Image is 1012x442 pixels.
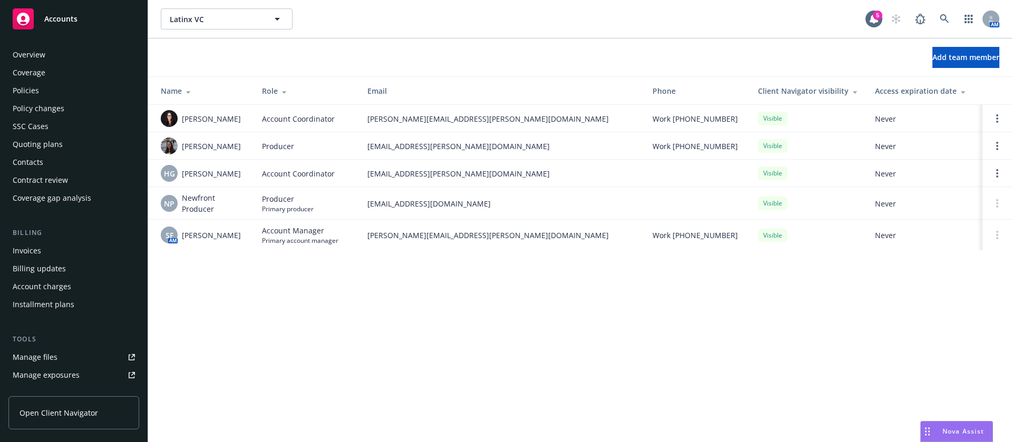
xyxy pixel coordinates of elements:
[8,4,139,34] a: Accounts
[13,64,45,81] div: Coverage
[8,334,139,345] div: Tools
[13,118,48,135] div: SSC Cases
[182,141,241,152] span: [PERSON_NAME]
[920,421,993,442] button: Nova Assist
[13,385,82,401] div: Manage certificates
[958,8,979,30] a: Switch app
[758,85,858,96] div: Client Navigator visibility
[262,225,338,236] span: Account Manager
[367,141,636,152] span: [EMAIL_ADDRESS][PERSON_NAME][DOMAIN_NAME]
[367,230,636,241] span: [PERSON_NAME][EMAIL_ADDRESS][PERSON_NAME][DOMAIN_NAME]
[8,296,139,313] a: Installment plans
[653,85,741,96] div: Phone
[875,85,974,96] div: Access expiration date
[991,167,1004,180] a: Open options
[932,47,999,68] button: Add team member
[161,85,245,96] div: Name
[758,166,787,180] div: Visible
[262,85,351,96] div: Role
[8,367,139,384] a: Manage exposures
[262,141,294,152] span: Producer
[262,236,338,245] span: Primary account manager
[873,11,882,20] div: 5
[13,296,74,313] div: Installment plans
[875,113,974,124] span: Never
[182,192,245,214] span: Newfront Producer
[13,260,66,277] div: Billing updates
[8,260,139,277] a: Billing updates
[13,172,68,189] div: Contract review
[161,8,293,30] button: Latinx VC
[182,168,241,179] span: [PERSON_NAME]
[367,113,636,124] span: [PERSON_NAME][EMAIL_ADDRESS][PERSON_NAME][DOMAIN_NAME]
[875,230,974,241] span: Never
[8,154,139,171] a: Contacts
[991,140,1004,152] a: Open options
[44,15,77,23] span: Accounts
[13,154,43,171] div: Contacts
[8,64,139,81] a: Coverage
[13,278,71,295] div: Account charges
[367,168,636,179] span: [EMAIL_ADDRESS][PERSON_NAME][DOMAIN_NAME]
[875,168,974,179] span: Never
[8,136,139,153] a: Quoting plans
[758,197,787,210] div: Visible
[161,110,178,127] img: photo
[875,198,974,209] span: Never
[13,242,41,259] div: Invoices
[758,112,787,125] div: Visible
[182,230,241,241] span: [PERSON_NAME]
[885,8,907,30] a: Start snowing
[262,204,314,213] span: Primary producer
[161,137,178,154] img: photo
[934,8,955,30] a: Search
[182,113,241,124] span: [PERSON_NAME]
[8,118,139,135] a: SSC Cases
[932,52,999,62] span: Add team member
[8,242,139,259] a: Invoices
[653,141,738,152] span: Work [PHONE_NUMBER]
[367,198,636,209] span: [EMAIL_ADDRESS][DOMAIN_NAME]
[875,141,974,152] span: Never
[13,100,64,117] div: Policy changes
[8,385,139,401] a: Manage certificates
[921,421,934,441] div: Drag to move
[8,46,139,63] a: Overview
[910,8,931,30] a: Report a Bug
[164,198,174,209] span: NP
[166,230,173,241] span: SF
[8,228,139,238] div: Billing
[8,100,139,117] a: Policy changes
[262,113,335,124] span: Account Coordinator
[758,229,787,242] div: Visible
[8,278,139,295] a: Account charges
[13,136,63,153] div: Quoting plans
[164,168,175,179] span: HG
[262,168,335,179] span: Account Coordinator
[20,407,98,418] span: Open Client Navigator
[13,349,57,366] div: Manage files
[13,46,45,63] div: Overview
[653,230,738,241] span: Work [PHONE_NUMBER]
[367,85,636,96] div: Email
[942,427,984,436] span: Nova Assist
[8,82,139,99] a: Policies
[653,113,738,124] span: Work [PHONE_NUMBER]
[13,82,39,99] div: Policies
[758,139,787,152] div: Visible
[262,193,314,204] span: Producer
[8,190,139,207] a: Coverage gap analysis
[13,367,80,384] div: Manage exposures
[13,190,91,207] div: Coverage gap analysis
[991,112,1004,125] a: Open options
[170,14,261,25] span: Latinx VC
[8,349,139,366] a: Manage files
[8,172,139,189] a: Contract review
